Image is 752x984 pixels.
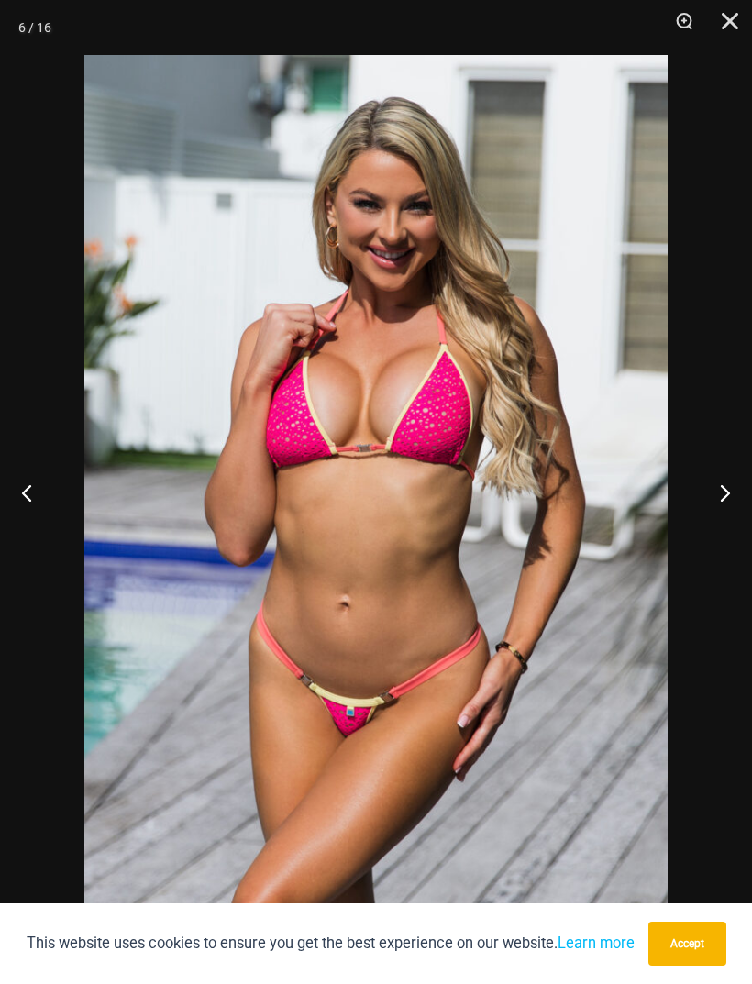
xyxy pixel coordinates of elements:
[648,922,726,966] button: Accept
[18,14,51,41] div: 6 / 16
[27,931,635,956] p: This website uses cookies to ensure you get the best experience on our website.
[558,934,635,952] a: Learn more
[683,447,752,538] button: Next
[84,55,668,929] img: Bubble Mesh Highlight Pink 309 Top 421 Micro 01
